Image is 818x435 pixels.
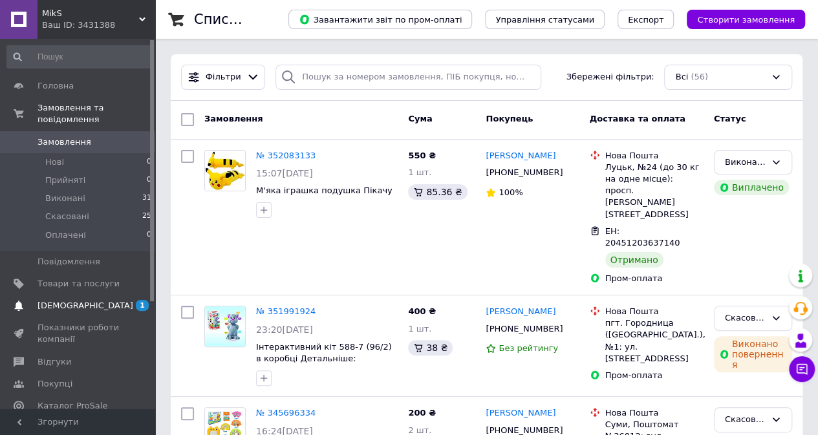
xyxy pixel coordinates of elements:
[408,184,467,200] div: 85.36 ₴
[38,300,133,312] span: [DEMOGRAPHIC_DATA]
[566,71,654,83] span: Збережені фільтри:
[605,370,704,381] div: Пром-оплата
[256,324,313,335] span: 23:20[DATE]
[256,342,392,364] a: Інтерактивний кіт 588-7 (96/2) в коробці Детальніше:
[628,15,664,25] span: Експорт
[408,306,436,316] span: 400 ₴
[687,10,805,29] button: Створити замовлення
[299,14,462,25] span: Завантажити звіт по пром-оплаті
[204,114,263,123] span: Замовлення
[45,229,86,241] span: Оплачені
[38,322,120,345] span: Показники роботи компанії
[38,102,155,125] span: Замовлення та повідомлення
[38,400,107,412] span: Каталог ProSale
[605,407,704,419] div: Нова Пошта
[45,156,64,168] span: Нові
[789,356,815,382] button: Чат з покупцем
[204,306,246,347] a: Фото товару
[38,356,71,368] span: Відгуки
[147,175,151,186] span: 0
[408,408,436,418] span: 200 ₴
[714,180,789,195] div: Виплачено
[288,10,472,29] button: Завантажити звіт по пром-оплаті
[408,167,431,177] span: 1 шт.
[206,71,241,83] span: Фільтри
[38,136,91,148] span: Замовлення
[605,226,680,248] span: ЕН: 20451203637140
[725,156,766,169] div: Виконано
[408,340,453,355] div: 38 ₴
[38,80,74,92] span: Головна
[605,317,704,365] div: пгт. Городница ([GEOGRAPHIC_DATA].), №1: ул. [STREET_ADDRESS]
[486,306,555,318] a: [PERSON_NAME]
[590,114,685,123] span: Доставка та оплата
[483,321,565,337] div: [PHONE_NUMBER]
[605,273,704,284] div: Пром-оплата
[256,306,316,316] a: № 351991924
[486,407,555,419] a: [PERSON_NAME]
[142,211,151,222] span: 25
[495,15,594,25] span: Управління статусами
[408,114,432,123] span: Cума
[697,15,795,25] span: Створити замовлення
[675,71,688,83] span: Всі
[618,10,674,29] button: Експорт
[256,151,316,160] a: № 352083133
[605,162,704,220] div: Луцьк, №24 (до 30 кг на одне місце): просп. [PERSON_NAME][STREET_ADDRESS]
[38,256,100,268] span: Повідомлення
[45,175,85,186] span: Прийняті
[691,72,708,81] span: (56)
[6,45,153,69] input: Пошук
[42,8,139,19] span: MikS
[136,300,149,311] span: 1
[605,150,704,162] div: Нова Пошта
[147,156,151,168] span: 0
[142,193,151,204] span: 31
[42,19,155,31] div: Ваш ID: 3431388
[256,186,393,195] a: М'яка іграшка подушка Пікачу
[486,150,555,162] a: [PERSON_NAME]
[483,164,565,181] div: [PHONE_NUMBER]
[38,378,72,390] span: Покупці
[275,65,541,90] input: Пошук за номером замовлення, ПІБ покупця, номером телефону, Email, номером накладної
[408,324,431,334] span: 1 шт.
[674,14,805,24] a: Створити замовлення
[408,151,436,160] span: 550 ₴
[605,252,663,268] div: Отримано
[45,193,85,204] span: Виконані
[45,211,89,222] span: Скасовані
[205,151,245,191] img: Фото товару
[486,114,533,123] span: Покупець
[147,229,151,241] span: 0
[205,306,245,346] img: Фото товару
[725,413,766,427] div: Скасовано
[725,312,766,325] div: Скасовано
[194,12,325,27] h1: Список замовлень
[499,187,522,197] span: 100%
[204,150,246,191] a: Фото товару
[256,168,313,178] span: 15:07[DATE]
[38,278,120,290] span: Товари та послуги
[714,336,792,372] div: Виконано повернення
[605,306,704,317] div: Нова Пошта
[256,408,316,418] a: № 345696334
[499,343,558,353] span: Без рейтингу
[714,114,746,123] span: Статус
[408,425,431,435] span: 2 шт.
[485,10,605,29] button: Управління статусами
